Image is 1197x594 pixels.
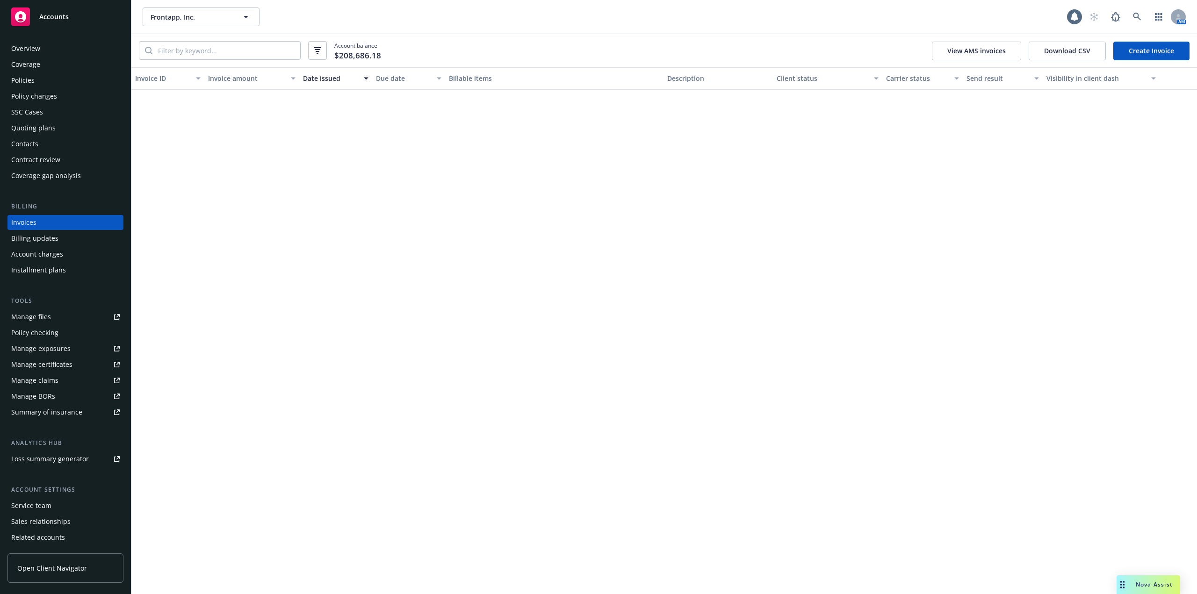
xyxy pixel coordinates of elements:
div: Billable items [449,73,660,83]
div: Drag to move [1117,575,1128,594]
div: Tools [7,296,123,306]
div: Manage exposures [11,341,71,356]
span: Frontapp, Inc. [151,12,231,22]
div: Invoice amount [208,73,285,83]
a: Loss summary generator [7,451,123,466]
a: Account charges [7,247,123,262]
div: Policies [11,73,35,88]
div: Contract review [11,152,60,167]
div: Visibility in client dash [1046,73,1146,83]
div: Quoting plans [11,121,56,136]
a: Create Invoice [1113,42,1190,60]
div: Manage certificates [11,357,72,372]
div: Summary of insurance [11,405,82,420]
div: Manage BORs [11,389,55,404]
button: Client status [773,67,882,90]
a: Switch app [1149,7,1168,26]
button: Description [663,67,773,90]
div: Service team [11,498,51,513]
a: Sales relationships [7,514,123,529]
a: Service team [7,498,123,513]
a: Coverage [7,57,123,72]
div: Contacts [11,136,38,151]
a: Invoices [7,215,123,230]
button: Download CSV [1029,42,1106,60]
button: Date issued [299,67,372,90]
a: Manage BORs [7,389,123,404]
button: View AMS invoices [932,42,1021,60]
a: Report a Bug [1106,7,1125,26]
div: Send result [966,73,1029,83]
span: $208,686.18 [334,50,381,62]
button: Carrier status [882,67,963,90]
button: Billable items [445,67,664,90]
a: Overview [7,41,123,56]
div: Carrier status [886,73,949,83]
a: Policy checking [7,325,123,340]
div: Description [667,73,769,83]
a: Accounts [7,4,123,30]
div: Invoices [11,215,36,230]
div: Account settings [7,485,123,494]
button: Nova Assist [1117,575,1180,594]
div: Sales relationships [11,514,71,529]
a: Start snowing [1085,7,1103,26]
div: Account charges [11,247,63,262]
div: Invoice ID [135,73,190,83]
div: Analytics hub [7,438,123,448]
a: Search [1128,7,1147,26]
a: Coverage gap analysis [7,168,123,183]
a: Summary of insurance [7,405,123,420]
a: Billing updates [7,231,123,246]
a: Related accounts [7,530,123,545]
button: Due date [372,67,445,90]
div: SSC Cases [11,105,43,120]
div: Billing [7,202,123,211]
a: Contacts [7,136,123,151]
div: Billing updates [11,231,58,246]
a: Policies [7,73,123,88]
input: Filter by keyword... [152,42,300,59]
div: Installment plans [11,263,66,278]
div: Related accounts [11,530,65,545]
span: Accounts [39,13,69,21]
a: Policy changes [7,89,123,104]
button: Invoice amount [204,67,299,90]
a: Installment plans [7,263,123,278]
div: Due date [376,73,431,83]
div: Manage claims [11,373,58,388]
div: Loss summary generator [11,451,89,466]
span: Open Client Navigator [17,563,87,573]
button: Send result [963,67,1043,90]
div: Coverage gap analysis [11,168,81,183]
div: Policy changes [11,89,57,104]
div: Coverage [11,57,40,72]
svg: Search [145,47,152,54]
div: Overview [11,41,40,56]
a: Manage exposures [7,341,123,356]
div: Date issued [303,73,358,83]
a: Manage claims [7,373,123,388]
button: Invoice ID [131,67,204,90]
a: Quoting plans [7,121,123,136]
span: Nova Assist [1136,580,1173,588]
button: Visibility in client dash [1043,67,1160,90]
div: Manage files [11,309,51,324]
div: Policy checking [11,325,58,340]
a: Contract review [7,152,123,167]
span: Account balance [334,42,381,60]
div: Client status [777,73,868,83]
a: SSC Cases [7,105,123,120]
a: Manage certificates [7,357,123,372]
button: Frontapp, Inc. [143,7,260,26]
a: Manage files [7,309,123,324]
